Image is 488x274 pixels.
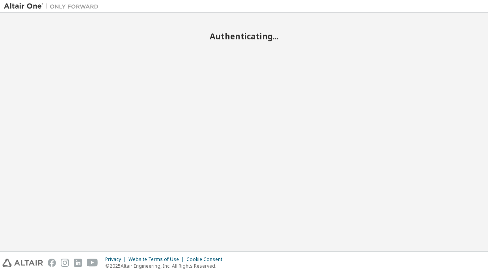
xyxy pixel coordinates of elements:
[105,256,129,263] div: Privacy
[2,259,43,267] img: altair_logo.svg
[4,2,102,10] img: Altair One
[186,256,227,263] div: Cookie Consent
[87,259,98,267] img: youtube.svg
[4,31,484,41] h2: Authenticating...
[129,256,186,263] div: Website Terms of Use
[105,263,227,269] p: © 2025 Altair Engineering, Inc. All Rights Reserved.
[48,259,56,267] img: facebook.svg
[74,259,82,267] img: linkedin.svg
[61,259,69,267] img: instagram.svg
